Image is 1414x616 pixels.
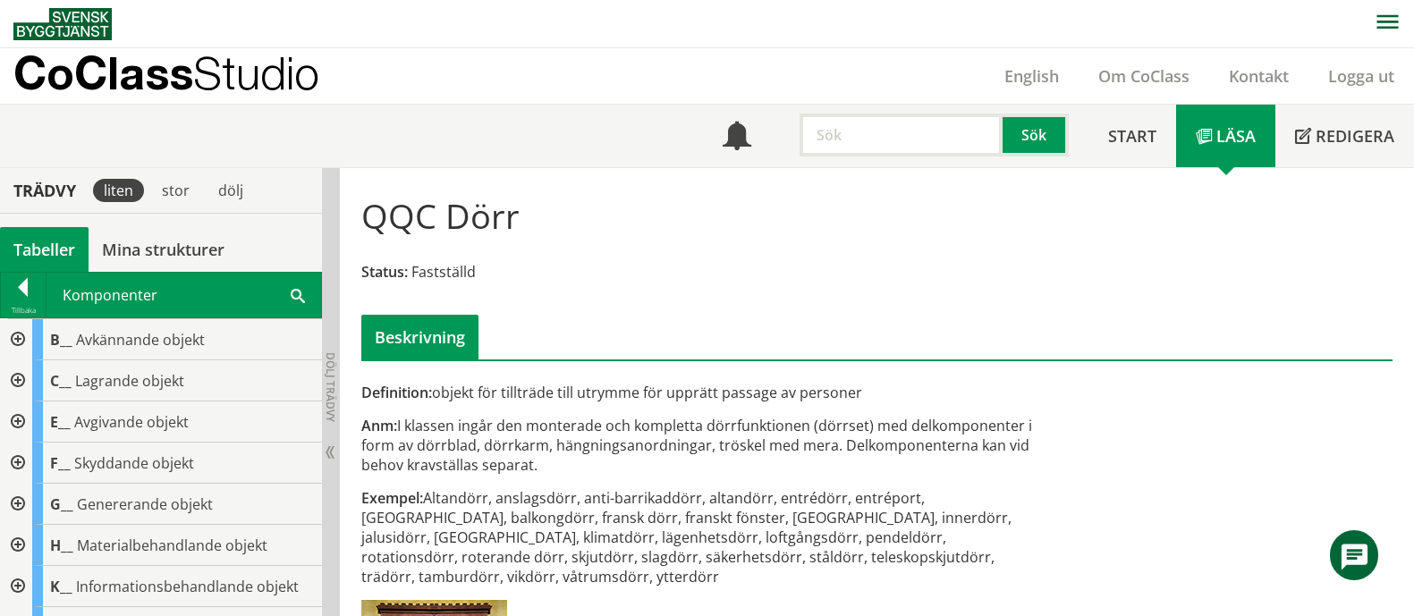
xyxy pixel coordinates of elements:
[361,416,397,435] span: Anm:
[193,46,319,99] span: Studio
[89,227,238,272] a: Mina strukturer
[77,494,213,514] span: Genererande objekt
[1088,105,1176,167] a: Start
[76,330,205,350] span: Avkännande objekt
[4,181,86,200] div: Trädvy
[76,577,299,596] span: Informationsbehandlande objekt
[93,179,144,202] div: liten
[1003,114,1069,156] button: Sök
[207,179,254,202] div: dölj
[361,416,1040,475] div: I klassen ingår den monterade och kompletta dörrfunktionen (dörrset) med delkomponenter i form av...
[723,123,751,152] span: Notifikationer
[1176,105,1275,167] a: Läsa
[50,330,72,350] span: B__
[1079,65,1209,87] a: Om CoClass
[1216,125,1256,147] span: Läsa
[77,536,267,555] span: Materialbehandlande objekt
[361,488,423,508] span: Exempel:
[361,383,1040,402] div: objekt för tillträde till utrymme för upprätt passage av personer
[361,383,432,402] span: Definition:
[74,453,194,473] span: Skyddande objekt
[1,303,46,317] div: Tillbaka
[75,371,184,391] span: Lagrande objekt
[361,262,408,282] span: Status:
[1209,65,1308,87] a: Kontakt
[50,371,72,391] span: C__
[50,412,71,432] span: E__
[1108,125,1156,147] span: Start
[800,114,1003,156] input: Sök
[1316,125,1394,147] span: Redigera
[985,65,1079,87] a: English
[13,63,319,83] p: CoClass
[74,412,189,432] span: Avgivande objekt
[50,577,72,596] span: K__
[50,536,73,555] span: H__
[13,8,112,40] img: Svensk Byggtjänst
[13,48,358,104] a: CoClassStudio
[411,262,476,282] span: Fastställd
[1308,65,1414,87] a: Logga ut
[50,494,73,514] span: G__
[47,273,321,317] div: Komponenter
[361,488,1040,586] div: Altandörr, anslagsdörr, anti-barrikaddörr, altandörr, entrédörr, entréport, [GEOGRAPHIC_DATA], ba...
[1275,105,1414,167] a: Redigera
[323,352,338,422] span: Dölj trädvy
[151,179,200,202] div: stor
[291,285,305,304] span: Sök i tabellen
[50,453,71,473] span: F__
[361,315,478,359] div: Beskrivning
[361,196,520,235] h1: QQC Dörr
